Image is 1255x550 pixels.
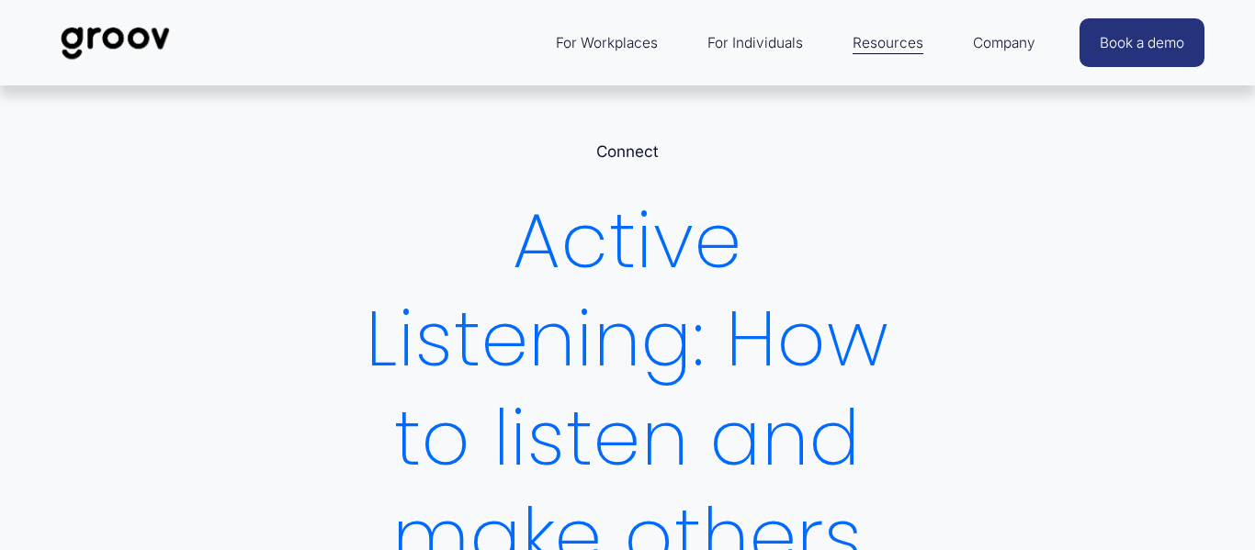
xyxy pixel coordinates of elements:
[556,30,658,56] span: For Workplaces
[698,21,812,65] a: For Individuals
[973,30,1035,56] span: Company
[964,21,1045,65] a: folder dropdown
[596,142,659,161] a: Connect
[1080,18,1204,67] a: Book a demo
[547,21,667,65] a: folder dropdown
[51,13,180,73] img: Groov | Workplace Science Platform | Unlock Performance | Drive Results
[853,30,923,56] span: Resources
[843,21,933,65] a: folder dropdown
